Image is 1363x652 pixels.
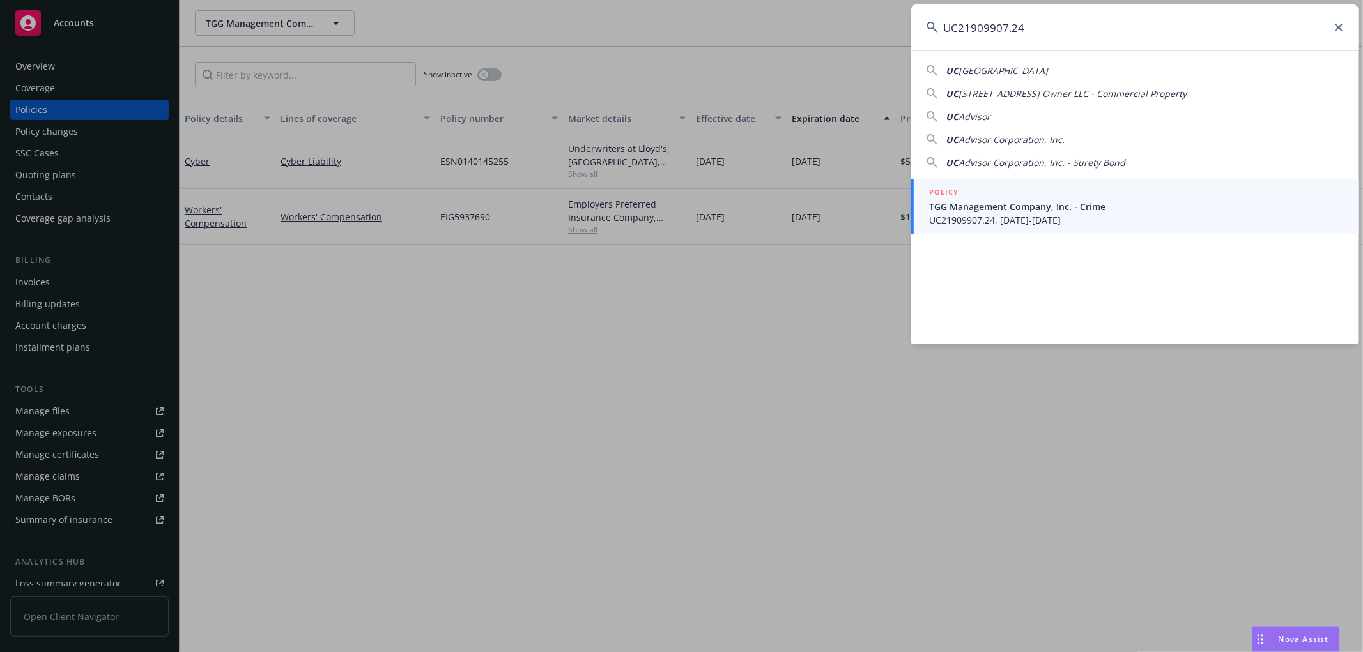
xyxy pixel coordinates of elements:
[959,64,1048,77] span: [GEOGRAPHIC_DATA]
[1279,633,1329,644] span: Nova Assist
[929,213,1343,227] span: UC21909907.24, [DATE]-[DATE]
[1252,626,1340,652] button: Nova Assist
[946,64,959,77] span: UC
[911,179,1359,234] a: POLICYTGG Management Company, Inc. - CrimeUC21909907.24, [DATE]-[DATE]
[959,87,1187,100] span: [STREET_ADDRESS] Owner LLC - Commercial Property
[929,186,959,199] h5: POLICY
[946,110,959,123] span: UC
[1252,627,1268,651] div: Drag to move
[959,156,1125,169] span: Advisor Corporation, Inc. - Surety Bond
[946,87,959,100] span: UC
[959,110,990,123] span: Advisor
[929,200,1343,213] span: TGG Management Company, Inc. - Crime
[959,133,1065,146] span: Advisor Corporation, Inc.
[911,4,1359,50] input: Search...
[946,156,959,169] span: UC
[946,133,959,146] span: UC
